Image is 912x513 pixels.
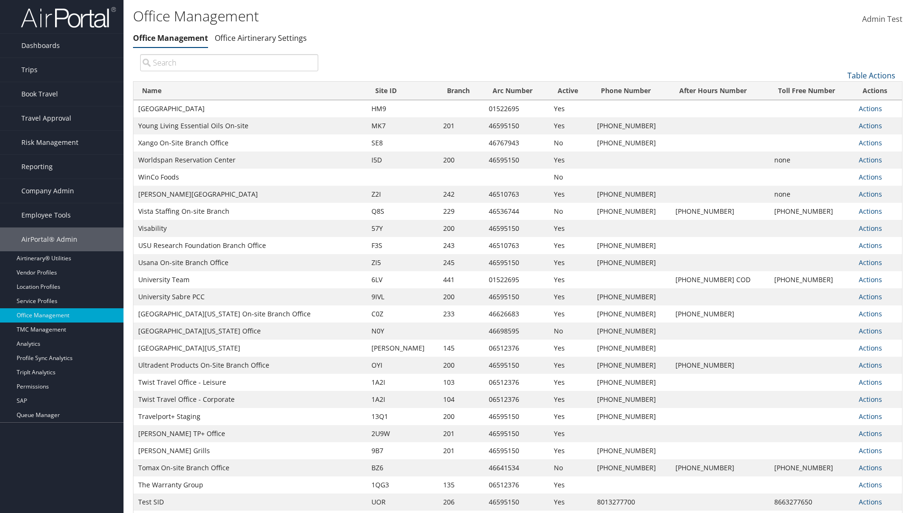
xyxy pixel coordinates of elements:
[484,152,549,169] td: 46595150
[859,343,882,352] a: Actions
[133,186,367,203] td: [PERSON_NAME][GEOGRAPHIC_DATA]
[769,152,855,169] td: none
[21,34,60,57] span: Dashboards
[549,305,592,323] td: Yes
[862,5,902,34] a: Admin Test
[484,220,549,237] td: 46595150
[21,155,53,179] span: Reporting
[549,494,592,511] td: Yes
[133,408,367,425] td: Travelport+ Staging
[367,152,438,169] td: I5D
[367,237,438,254] td: F3S
[438,374,484,391] td: 103
[367,459,438,476] td: BZ6
[484,476,549,494] td: 06512376
[859,241,882,250] a: Actions
[367,357,438,374] td: OYI
[671,203,769,220] td: [PHONE_NUMBER]
[859,446,882,455] a: Actions
[859,309,882,318] a: Actions
[367,203,438,220] td: Q8S
[549,271,592,288] td: Yes
[21,228,77,251] span: AirPortal® Admin
[549,117,592,134] td: Yes
[438,288,484,305] td: 200
[549,254,592,271] td: Yes
[549,152,592,169] td: Yes
[592,203,671,220] td: [PHONE_NUMBER]
[484,442,549,459] td: 46595150
[133,357,367,374] td: Ultradent Products On-Site Branch Office
[133,271,367,288] td: University Team
[484,117,549,134] td: 46595150
[592,391,671,408] td: [PHONE_NUMBER]
[133,305,367,323] td: [GEOGRAPHIC_DATA][US_STATE] On-site Branch Office
[484,237,549,254] td: 46510763
[671,305,769,323] td: [PHONE_NUMBER]
[133,494,367,511] td: Test SID
[592,408,671,425] td: [PHONE_NUMBER]
[484,391,549,408] td: 06512376
[549,425,592,442] td: Yes
[671,82,769,100] th: After Hours Number: activate to sort column ascending
[133,117,367,134] td: Young Living Essential Oils On-site
[438,476,484,494] td: 135
[859,463,882,472] a: Actions
[484,134,549,152] td: 46767943
[367,494,438,511] td: UOR
[592,117,671,134] td: [PHONE_NUMBER]
[367,425,438,442] td: 2U9W
[549,220,592,237] td: Yes
[367,442,438,459] td: 9B7
[847,70,895,81] a: Table Actions
[133,459,367,476] td: Tomax On-site Branch Office
[484,100,549,117] td: 01522695
[859,121,882,130] a: Actions
[21,131,78,154] span: Risk Management
[133,374,367,391] td: Twist Travel Office - Leisure
[592,323,671,340] td: [PHONE_NUMBER]
[215,33,307,43] a: Office Airtinerary Settings
[140,54,318,71] input: Search
[21,203,71,227] span: Employee Tools
[133,442,367,459] td: [PERSON_NAME] Grills
[859,172,882,181] a: Actions
[438,271,484,288] td: 441
[484,305,549,323] td: 46626683
[549,82,592,100] th: Active: activate to sort column ascending
[549,357,592,374] td: Yes
[859,258,882,267] a: Actions
[367,340,438,357] td: [PERSON_NAME]
[133,82,367,100] th: Name: activate to sort column ascending
[592,374,671,391] td: [PHONE_NUMBER]
[592,305,671,323] td: [PHONE_NUMBER]
[769,494,855,511] td: 8663277650
[438,408,484,425] td: 200
[367,288,438,305] td: 9IVL
[549,442,592,459] td: Yes
[671,459,769,476] td: [PHONE_NUMBER]
[133,391,367,408] td: Twist Travel Office - Corporate
[367,271,438,288] td: 6LV
[367,476,438,494] td: 1QG3
[549,203,592,220] td: No
[854,82,902,100] th: Actions
[367,374,438,391] td: 1A2I
[859,104,882,113] a: Actions
[21,106,71,130] span: Travel Approval
[592,340,671,357] td: [PHONE_NUMBER]
[549,169,592,186] td: No
[438,357,484,374] td: 200
[438,152,484,169] td: 200
[549,288,592,305] td: Yes
[484,494,549,511] td: 46595150
[769,186,855,203] td: none
[549,476,592,494] td: Yes
[549,100,592,117] td: Yes
[859,275,882,284] a: Actions
[549,340,592,357] td: Yes
[438,340,484,357] td: 145
[549,323,592,340] td: No
[859,412,882,421] a: Actions
[438,494,484,511] td: 206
